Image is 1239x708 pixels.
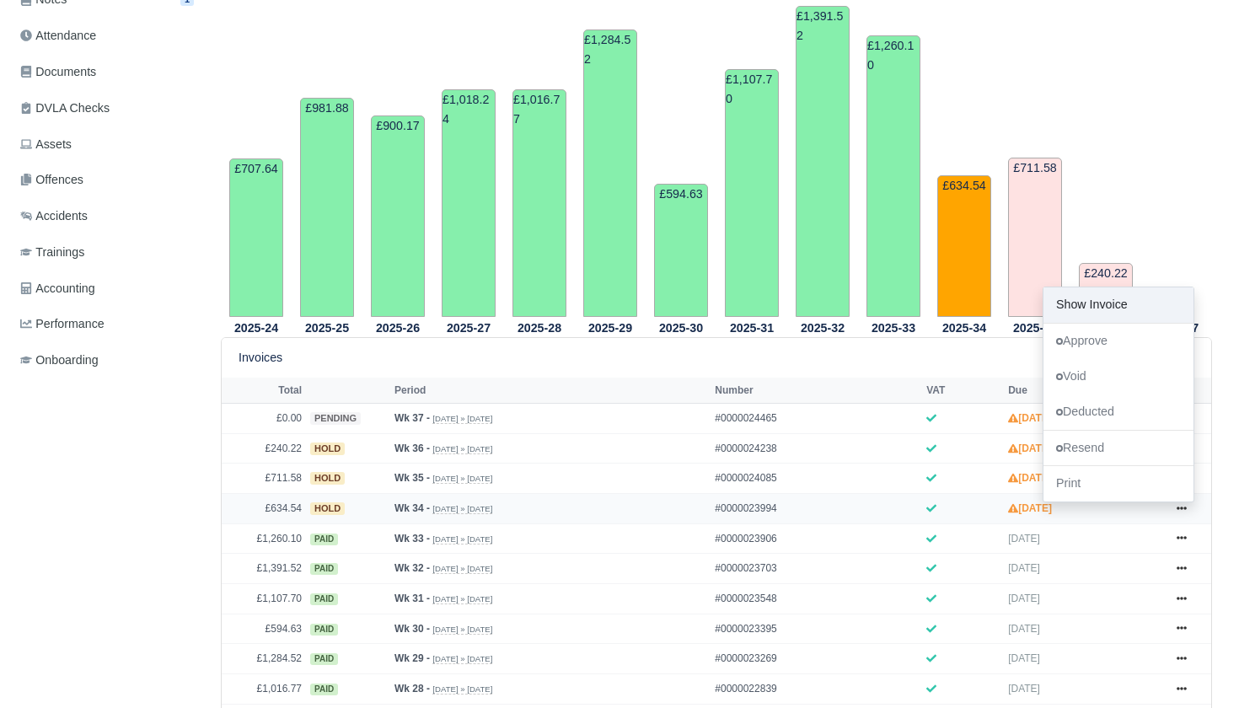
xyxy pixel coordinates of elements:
[394,562,430,574] strong: Wk 32 -
[1008,683,1040,695] span: [DATE]
[929,318,1000,338] th: 2025-34
[1008,593,1040,604] span: [DATE]
[310,472,345,485] span: hold
[222,674,306,705] td: £1,016.77
[432,504,492,514] small: [DATE] » [DATE]
[371,115,425,317] td: £900.17
[711,584,922,614] td: #0000023548
[1004,378,1161,403] th: Due
[922,378,1004,403] th: VAT
[1008,442,1052,454] strong: [DATE]
[432,414,492,424] small: [DATE] » [DATE]
[937,175,991,317] td: £634.54
[20,206,88,226] span: Accidents
[13,19,201,52] a: Attendance
[394,472,430,484] strong: Wk 35 -
[394,623,430,635] strong: Wk 30 -
[711,464,922,494] td: #0000024085
[711,494,922,524] td: #0000023994
[504,318,575,338] th: 2025-28
[394,683,430,695] strong: Wk 28 -
[222,523,306,554] td: £1,260.10
[310,593,338,605] span: paid
[432,654,492,664] small: [DATE] » [DATE]
[432,564,492,574] small: [DATE] » [DATE]
[222,378,306,403] th: Total
[1008,502,1052,514] strong: [DATE]
[222,494,306,524] td: £634.54
[20,314,105,334] span: Performance
[711,554,922,584] td: #0000023703
[300,98,354,318] td: £981.88
[787,318,858,338] th: 2025-32
[310,624,338,636] span: paid
[711,378,922,403] th: Number
[432,444,492,454] small: [DATE] » [DATE]
[1008,158,1062,317] td: £711.58
[394,502,430,514] strong: Wk 34 -
[654,184,708,317] td: £594.63
[222,554,306,584] td: £1,391.52
[13,308,201,341] a: Performance
[222,614,306,644] td: £594.63
[711,433,922,464] td: #0000024238
[390,378,711,403] th: Period
[1008,472,1052,484] strong: [DATE]
[1043,359,1193,394] a: Void
[222,404,306,434] td: £0.00
[20,99,110,118] span: DVLA Checks
[711,674,922,705] td: #0000022839
[20,279,95,298] span: Accounting
[20,351,99,370] span: Onboarding
[13,56,201,88] a: Documents
[442,89,496,317] td: £1,018.24
[711,404,922,434] td: #0000024465
[310,442,345,455] span: hold
[20,170,83,190] span: Offences
[310,412,361,425] span: pending
[13,272,201,305] a: Accounting
[1008,623,1040,635] span: [DATE]
[1043,467,1193,502] a: Print
[1079,263,1133,317] td: £240.22
[13,200,201,233] a: Accidents
[292,318,362,338] th: 2025-25
[13,236,201,269] a: Trainings
[583,29,637,317] td: £1,284.52
[229,158,283,317] td: £707.64
[310,534,338,545] span: paid
[1043,324,1193,359] a: Approve
[310,502,345,515] span: hold
[394,412,430,424] strong: Wk 37 -
[432,474,492,484] small: [DATE] » [DATE]
[858,318,929,338] th: 2025-33
[1000,318,1070,338] th: 2025-35
[20,243,84,262] span: Trainings
[310,684,338,695] span: paid
[1008,562,1040,574] span: [DATE]
[1043,287,1193,323] a: Show Invoice
[394,533,430,544] strong: Wk 33 -
[725,69,779,317] td: £1,107.70
[711,614,922,644] td: #0000023395
[716,318,787,338] th: 2025-31
[13,92,201,125] a: DVLA Checks
[432,594,492,604] small: [DATE] » [DATE]
[13,164,201,196] a: Offences
[239,351,282,365] h6: Invoices
[1155,627,1239,708] iframe: Chat Widget
[1008,533,1040,544] span: [DATE]
[222,464,306,494] td: £711.58
[13,128,201,161] a: Assets
[432,625,492,635] small: [DATE] » [DATE]
[394,652,430,664] strong: Wk 29 -
[221,318,292,338] th: 2025-24
[20,62,96,82] span: Documents
[1043,394,1193,430] a: Deducted
[1043,431,1193,466] a: Resend
[394,593,430,604] strong: Wk 31 -
[512,89,566,317] td: £1,016.77
[13,344,201,377] a: Onboarding
[362,318,433,338] th: 2025-26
